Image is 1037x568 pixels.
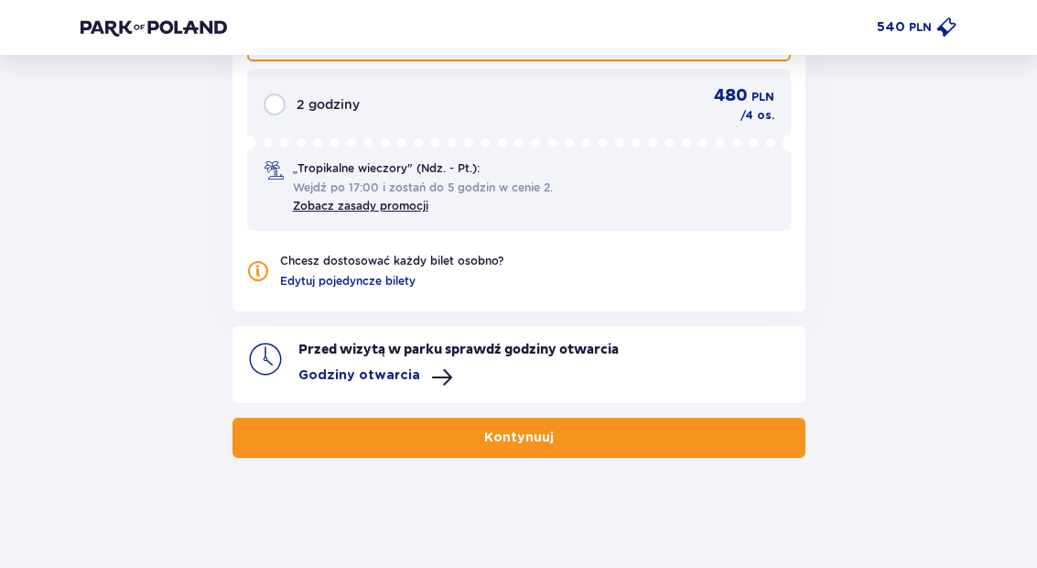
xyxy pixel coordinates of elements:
p: 480 [714,85,748,107]
p: Chcesz dostosować każdy bilet osobno? [280,253,503,269]
a: Zobacz zasady promocji [293,199,428,213]
p: „Tropikalne wieczory" (Ndz. - Pt.): [293,160,480,177]
p: PLN [751,89,774,105]
a: Edytuj pojedyncze bilety [280,273,416,289]
p: PLN [909,19,932,36]
p: Godziny otwarcia [298,366,420,385]
p: 2 godziny [297,95,360,114]
img: clock icon [247,341,284,377]
p: Przed wizytą w parku sprawdź godziny otwarcia [298,341,619,359]
p: 540 [877,18,905,37]
button: Kontynuuj [232,418,805,458]
p: / 4 os. [740,107,774,124]
span: Wejdź po 17:00 i zostań do 5 godzin w cenie 2. [293,180,553,196]
p: Kontynuuj [484,429,554,447]
img: Park of Poland logo [81,18,227,37]
button: Godziny otwarcia [298,366,453,388]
